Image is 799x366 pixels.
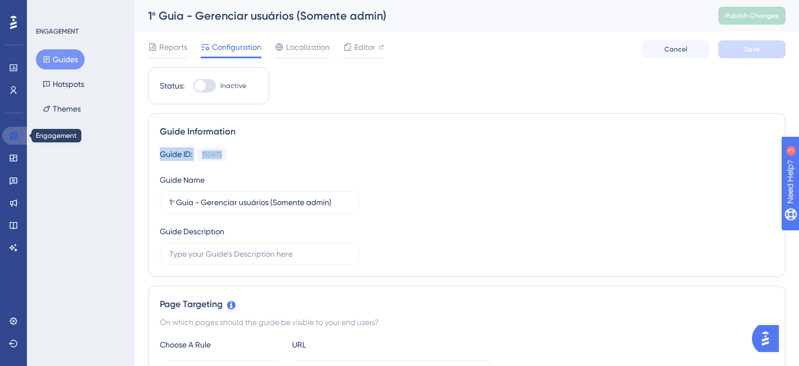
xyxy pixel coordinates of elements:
[160,147,192,162] div: Guide ID:
[160,79,184,92] div: Status:
[160,338,283,351] div: Choose A Rule
[725,11,779,20] span: Publish Changes
[292,338,415,351] div: URL
[642,40,709,58] button: Cancel
[148,8,690,24] div: 1º Guia - Gerenciar usuários (Somente admin)
[169,248,350,260] input: Type your Guide’s Description here
[36,27,78,36] div: ENGAGEMENT
[36,99,87,119] button: Themes
[36,74,91,94] button: Hotspots
[169,196,350,209] input: Type your Guide’s Name here
[354,40,375,54] span: Editor
[664,45,687,54] span: Cancel
[160,225,224,238] div: Guide Description
[752,322,786,355] iframe: UserGuiding AI Assistant Launcher
[26,3,70,16] span: Need Help?
[202,150,222,159] div: 150675
[212,40,261,54] span: Configuration
[160,125,774,138] div: Guide Information
[718,7,786,25] button: Publish Changes
[160,173,205,187] div: Guide Name
[78,6,81,15] div: 3
[160,316,774,329] div: On which pages should the guide be visible to your end users?
[159,40,187,54] span: Reports
[220,81,246,90] span: Inactive
[718,40,786,58] button: Save
[36,49,85,70] button: Guides
[286,40,330,54] span: Localization
[160,298,774,311] div: Page Targeting
[744,45,760,54] span: Save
